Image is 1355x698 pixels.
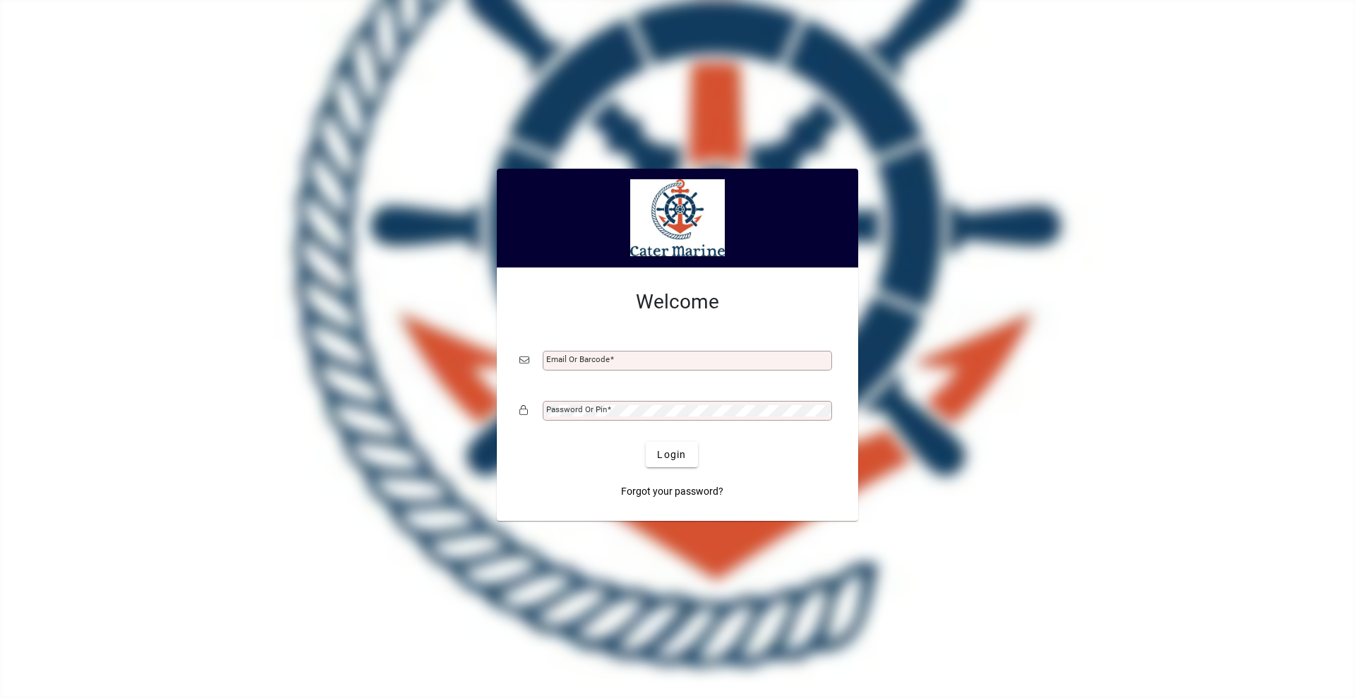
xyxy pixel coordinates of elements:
[519,290,836,314] h2: Welcome
[546,404,607,414] mat-label: Password or Pin
[615,479,729,504] a: Forgot your password?
[657,447,686,462] span: Login
[546,354,610,364] mat-label: Email or Barcode
[646,442,697,467] button: Login
[621,484,723,499] span: Forgot your password?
